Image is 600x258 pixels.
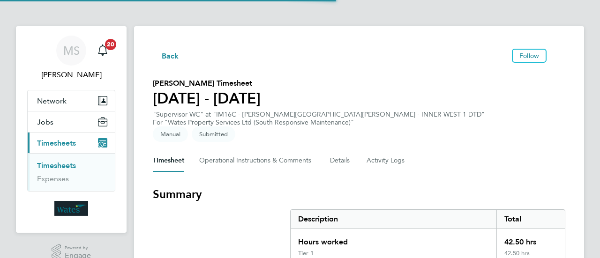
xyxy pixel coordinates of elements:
[330,149,352,172] button: Details
[496,229,565,250] div: 42.50 hrs
[153,118,485,126] div: For "Wates Property Services Ltd (South Responsive Maintenance)"
[63,44,80,57] span: MS
[28,90,115,111] button: Network
[153,126,188,142] span: This timesheet was manually created.
[153,149,184,172] button: Timesheet
[153,89,261,108] h1: [DATE] - [DATE]
[199,149,315,172] button: Operational Instructions & Comments
[367,149,406,172] button: Activity Logs
[153,78,261,89] h2: [PERSON_NAME] Timesheet
[192,126,235,142] span: This timesheet is Submitted.
[28,133,115,153] button: Timesheets
[65,244,91,252] span: Powered by
[291,210,496,229] div: Description
[37,161,76,170] a: Timesheets
[291,229,496,250] div: Hours worked
[27,36,115,81] a: MS[PERSON_NAME]
[93,36,112,66] a: 20
[27,69,115,81] span: Mark Sutton
[550,53,565,58] button: Timesheets Menu
[27,201,115,216] a: Go to home page
[519,52,539,60] span: Follow
[28,111,115,132] button: Jobs
[153,111,485,126] div: "Supervisor WC" at "IM16C - [PERSON_NAME][GEOGRAPHIC_DATA][PERSON_NAME] - INNER WEST 1 DTD"
[37,118,53,126] span: Jobs
[496,210,565,229] div: Total
[28,153,115,191] div: Timesheets
[153,50,179,61] button: Back
[37,139,76,147] span: Timesheets
[298,250,314,257] div: Tier 1
[37,174,69,183] a: Expenses
[162,51,179,62] span: Back
[16,26,127,233] nav: Main navigation
[105,39,116,50] span: 20
[37,96,67,105] span: Network
[153,187,565,202] h3: Summary
[512,49,547,63] button: Follow
[54,201,88,216] img: wates-logo-retina.png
